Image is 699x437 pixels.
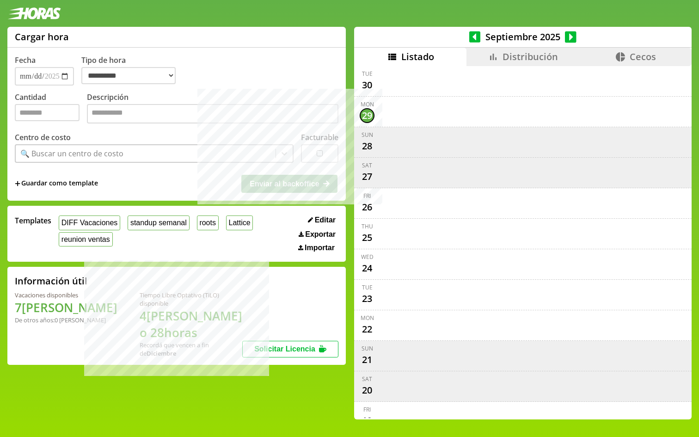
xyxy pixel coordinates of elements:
[7,7,61,19] img: logotipo
[360,200,374,215] div: 26
[362,222,373,230] div: Thu
[360,383,374,398] div: 20
[305,244,335,252] span: Importar
[363,192,371,200] div: Fri
[362,375,372,383] div: Sat
[15,31,69,43] h1: Cargar hora
[197,215,219,230] button: roots
[296,230,338,239] button: Exportar
[360,169,374,184] div: 27
[15,104,80,121] input: Cantidad
[128,215,189,230] button: standup semanal
[362,131,373,139] div: Sun
[305,215,338,225] button: Editar
[362,283,373,291] div: Tue
[242,341,338,357] button: Solicitar Licencia
[360,322,374,337] div: 22
[305,230,336,239] span: Exportar
[59,215,120,230] button: DIFF Vacaciones
[140,341,242,357] div: Recordá que vencen a fin de
[315,216,336,224] span: Editar
[15,132,71,142] label: Centro de costo
[20,148,123,159] div: 🔍 Buscar un centro de costo
[87,104,338,123] textarea: Descripción
[81,67,176,84] select: Tipo de hora
[59,232,113,246] button: reunion ventas
[361,253,374,261] div: Wed
[361,314,374,322] div: Mon
[15,178,98,189] span: +Guardar como template
[147,349,176,357] b: Diciembre
[362,161,372,169] div: Sat
[15,316,117,324] div: De otros años: 0 [PERSON_NAME]
[360,139,374,154] div: 28
[15,275,87,287] h2: Información útil
[360,291,374,306] div: 23
[401,50,434,63] span: Listado
[360,352,374,367] div: 21
[360,78,374,92] div: 30
[15,92,87,126] label: Cantidad
[15,178,20,189] span: +
[226,215,253,230] button: Lattice
[362,345,373,352] div: Sun
[362,70,373,78] div: Tue
[630,50,656,63] span: Cecos
[360,413,374,428] div: 19
[363,406,371,413] div: Fri
[254,345,315,353] span: Solicitar Licencia
[360,108,374,123] div: 29
[15,299,117,316] h1: 7 [PERSON_NAME]
[140,291,242,308] div: Tiempo Libre Optativo (TiLO) disponible
[361,100,374,108] div: Mon
[15,215,51,226] span: Templates
[480,31,565,43] span: Septiembre 2025
[81,55,183,86] label: Tipo de hora
[354,66,692,418] div: scrollable content
[301,132,338,142] label: Facturable
[140,308,242,341] h1: 4 [PERSON_NAME] o 28 horas
[15,55,36,65] label: Fecha
[503,50,558,63] span: Distribución
[360,230,374,245] div: 25
[87,92,338,126] label: Descripción
[15,291,117,299] div: Vacaciones disponibles
[360,261,374,276] div: 24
